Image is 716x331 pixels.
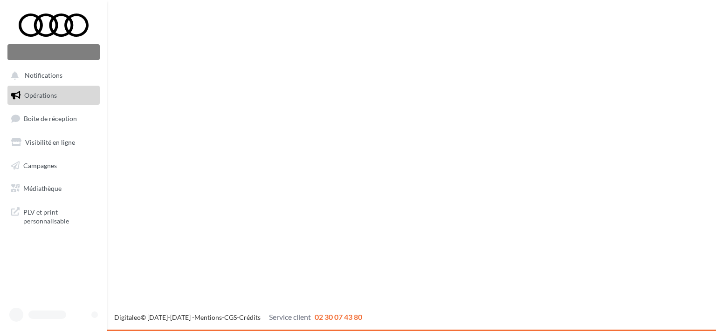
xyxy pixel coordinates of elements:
span: Opérations [24,91,57,99]
span: PLV et print personnalisable [23,206,96,226]
span: Visibilité en ligne [25,138,75,146]
a: Visibilité en ligne [6,133,102,152]
a: Boîte de réception [6,108,102,128]
a: CGS [224,313,237,321]
a: Crédits [239,313,261,321]
span: 02 30 07 43 80 [315,312,362,321]
a: PLV et print personnalisable [6,202,102,230]
div: Nouvelle campagne [7,44,100,60]
a: Médiathèque [6,179,102,198]
span: Service client [269,312,311,321]
a: Digitaleo [114,313,141,321]
span: Notifications [25,72,62,80]
a: Campagnes [6,156,102,176]
a: Mentions [194,313,222,321]
a: Opérations [6,86,102,105]
span: Campagnes [23,161,57,169]
span: Médiathèque [23,184,62,192]
span: Boîte de réception [24,115,77,122]
span: © [DATE]-[DATE] - - - [114,313,362,321]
